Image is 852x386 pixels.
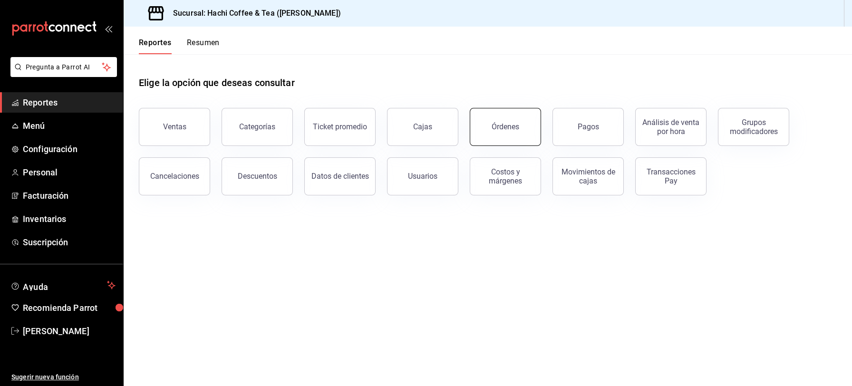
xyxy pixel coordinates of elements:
[724,118,783,136] div: Grupos modificadores
[559,167,618,185] div: Movimientos de cajas
[10,57,117,77] button: Pregunta a Parrot AI
[139,38,220,54] div: navigation tabs
[635,108,707,146] button: Análisis de venta por hora
[139,38,172,54] button: Reportes
[718,108,789,146] button: Grupos modificadores
[387,108,458,146] button: Cajas
[163,122,186,131] div: Ventas
[23,96,116,109] span: Reportes
[238,172,277,181] div: Descuentos
[476,167,535,185] div: Costos y márgenes
[23,119,116,132] span: Menú
[470,157,541,195] button: Costos y márgenes
[222,108,293,146] button: Categorías
[635,157,707,195] button: Transacciones Pay
[387,157,458,195] button: Usuarios
[304,157,376,195] button: Datos de clientes
[26,62,102,72] span: Pregunta a Parrot AI
[105,25,112,32] button: open_drawer_menu
[311,172,369,181] div: Datos de clientes
[470,108,541,146] button: Órdenes
[23,166,116,179] span: Personal
[139,157,210,195] button: Cancelaciones
[139,76,295,90] h1: Elige la opción que deseas consultar
[552,108,624,146] button: Pagos
[23,301,116,314] span: Recomienda Parrot
[23,280,103,291] span: Ayuda
[139,108,210,146] button: Ventas
[578,122,599,131] div: Pagos
[239,122,275,131] div: Categorías
[222,157,293,195] button: Descuentos
[641,118,700,136] div: Análisis de venta por hora
[304,108,376,146] button: Ticket promedio
[150,172,199,181] div: Cancelaciones
[23,236,116,249] span: Suscripción
[11,372,116,382] span: Sugerir nueva función
[165,8,341,19] h3: Sucursal: Hachi Coffee & Tea ([PERSON_NAME])
[408,172,437,181] div: Usuarios
[313,122,367,131] div: Ticket promedio
[552,157,624,195] button: Movimientos de cajas
[492,122,519,131] div: Órdenes
[23,212,116,225] span: Inventarios
[641,167,700,185] div: Transacciones Pay
[7,69,117,79] a: Pregunta a Parrot AI
[413,122,432,131] div: Cajas
[187,38,220,54] button: Resumen
[23,325,116,338] span: [PERSON_NAME]
[23,143,116,155] span: Configuración
[23,189,116,202] span: Facturación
